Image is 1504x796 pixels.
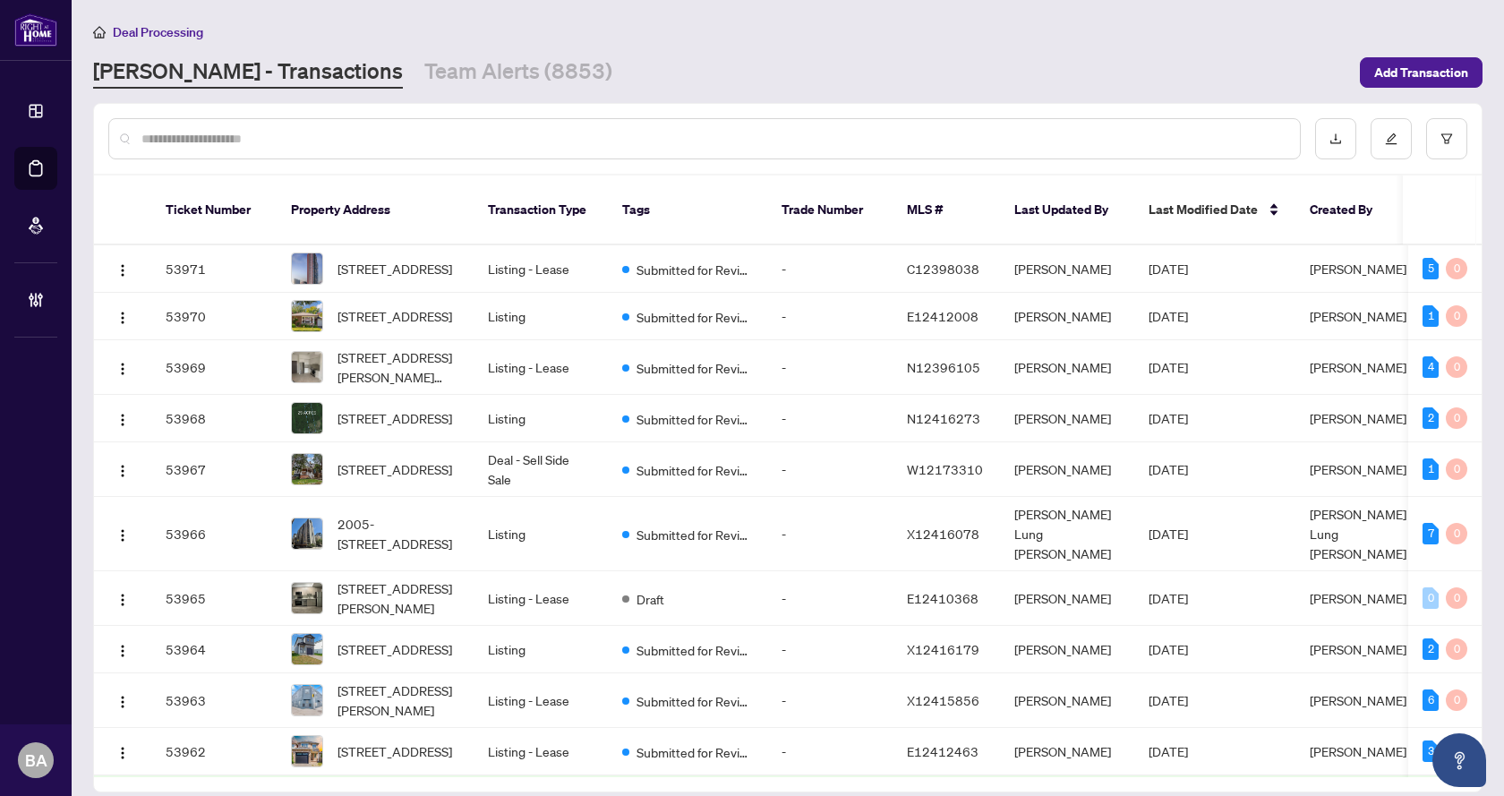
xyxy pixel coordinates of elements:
[1000,497,1134,571] td: [PERSON_NAME] Lung [PERSON_NAME]
[907,359,980,375] span: N12396105
[151,571,277,626] td: 53965
[1432,733,1486,787] button: Open asap
[474,497,608,571] td: Listing
[767,245,893,293] td: -
[338,741,452,761] span: [STREET_ADDRESS]
[474,673,608,728] td: Listing - Lease
[637,307,753,327] span: Submitted for Review
[1000,395,1134,442] td: [PERSON_NAME]
[474,175,608,245] th: Transaction Type
[1360,57,1483,88] button: Add Transaction
[1374,58,1468,87] span: Add Transaction
[1423,638,1439,660] div: 2
[1423,356,1439,378] div: 4
[1310,410,1406,426] span: [PERSON_NAME]
[767,497,893,571] td: -
[338,459,452,479] span: [STREET_ADDRESS]
[338,306,452,326] span: [STREET_ADDRESS]
[292,454,322,484] img: thumbnail-img
[1000,340,1134,395] td: [PERSON_NAME]
[637,742,753,762] span: Submitted for Review
[151,626,277,673] td: 53964
[907,641,979,657] span: X12416179
[115,464,130,478] img: Logo
[1446,689,1467,711] div: 0
[93,56,403,89] a: [PERSON_NAME] - Transactions
[113,24,203,40] span: Deal Processing
[1310,692,1406,708] span: [PERSON_NAME]
[893,175,1000,245] th: MLS #
[1329,133,1342,145] span: download
[767,728,893,775] td: -
[474,340,608,395] td: Listing - Lease
[93,26,106,39] span: home
[292,253,322,284] img: thumbnail-img
[474,571,608,626] td: Listing - Lease
[115,311,130,325] img: Logo
[1446,305,1467,327] div: 0
[637,691,753,711] span: Submitted for Review
[1149,359,1188,375] span: [DATE]
[907,692,979,708] span: X12415856
[1310,308,1406,324] span: [PERSON_NAME]
[1310,506,1406,561] span: [PERSON_NAME] Lung [PERSON_NAME]
[108,737,137,766] button: Logo
[1423,458,1439,480] div: 1
[767,340,893,395] td: -
[115,362,130,376] img: Logo
[1426,118,1467,159] button: filter
[1310,641,1406,657] span: [PERSON_NAME]
[1423,587,1439,609] div: 0
[14,13,57,47] img: logo
[1446,356,1467,378] div: 0
[1446,638,1467,660] div: 0
[1310,461,1406,477] span: [PERSON_NAME]
[1310,743,1406,759] span: [PERSON_NAME]
[1000,245,1134,293] td: [PERSON_NAME]
[1000,673,1134,728] td: [PERSON_NAME]
[474,728,608,775] td: Listing - Lease
[474,395,608,442] td: Listing
[767,626,893,673] td: -
[115,593,130,607] img: Logo
[1371,118,1412,159] button: edit
[1149,590,1188,606] span: [DATE]
[637,409,753,429] span: Submitted for Review
[907,461,983,477] span: W12173310
[1423,523,1439,544] div: 7
[637,589,664,609] span: Draft
[1000,571,1134,626] td: [PERSON_NAME]
[108,635,137,663] button: Logo
[1446,458,1467,480] div: 0
[907,308,978,324] span: E12412008
[637,260,753,279] span: Submitted for Review
[474,245,608,293] td: Listing - Lease
[115,746,130,760] img: Logo
[292,736,322,766] img: thumbnail-img
[151,175,277,245] th: Ticket Number
[1423,305,1439,327] div: 1
[1134,175,1295,245] th: Last Modified Date
[1423,740,1439,762] div: 3
[108,302,137,330] button: Logo
[767,673,893,728] td: -
[907,743,978,759] span: E12412463
[1440,133,1453,145] span: filter
[292,583,322,613] img: thumbnail-img
[1149,743,1188,759] span: [DATE]
[108,686,137,715] button: Logo
[151,497,277,571] td: 53966
[115,413,130,427] img: Logo
[907,410,980,426] span: N12416273
[108,455,137,484] button: Logo
[292,634,322,664] img: thumbnail-img
[338,408,452,428] span: [STREET_ADDRESS]
[151,340,277,395] td: 53969
[1423,407,1439,429] div: 2
[1446,523,1467,544] div: 0
[338,514,459,553] span: 2005-[STREET_ADDRESS]
[637,460,753,480] span: Submitted for Review
[637,358,753,378] span: Submitted for Review
[907,526,979,542] span: X12416078
[338,639,452,659] span: [STREET_ADDRESS]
